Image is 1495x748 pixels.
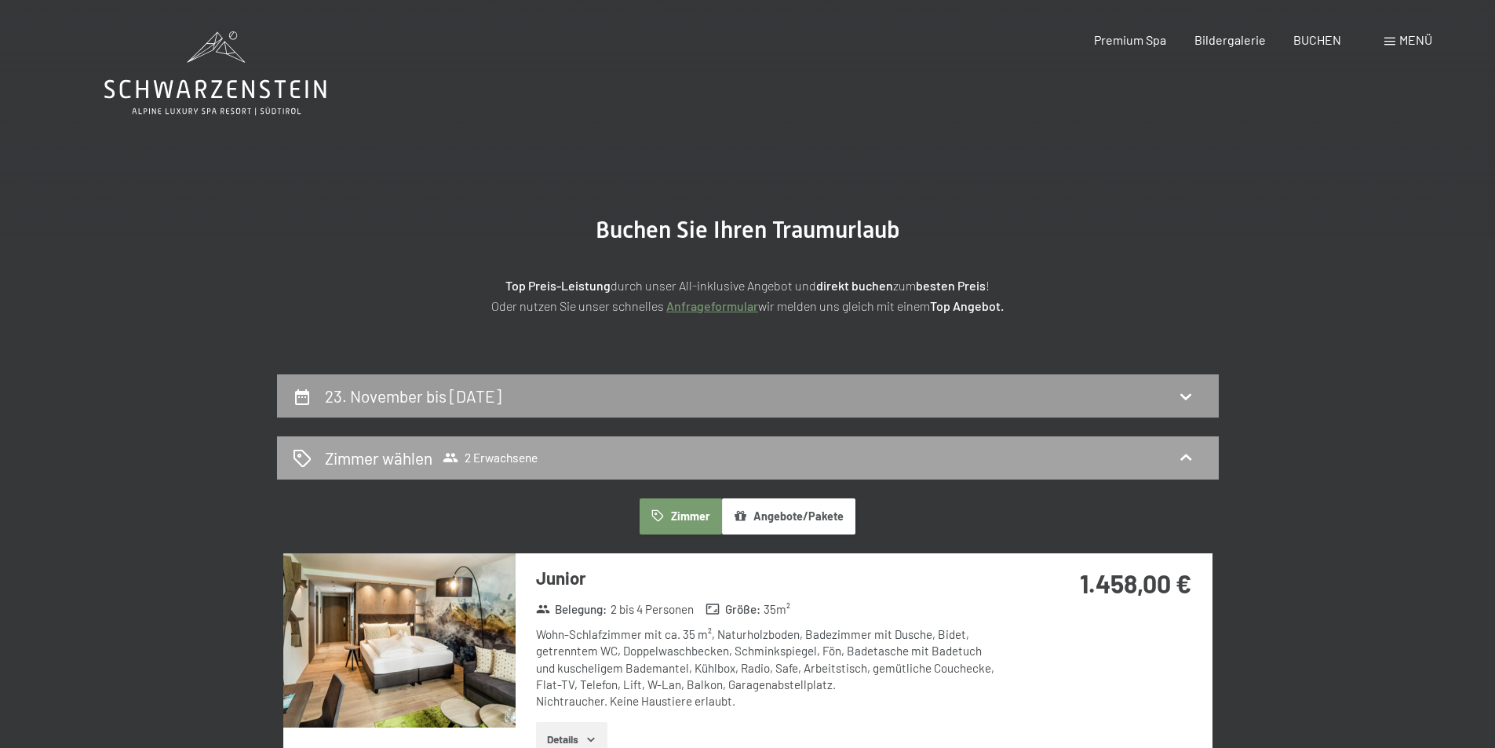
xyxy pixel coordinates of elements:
strong: Belegung : [536,601,607,618]
img: mss_renderimg.php [283,553,516,728]
div: Wohn-Schlafzimmer mit ca. 35 m², Naturholzboden, Badezimmer mit Dusche, Bidet, getrenntem WC, Dop... [536,626,1003,710]
h2: 23. November bis [DATE] [325,386,501,406]
button: Zimmer [640,498,721,535]
h2: Zimmer wählen [325,447,432,469]
a: Premium Spa [1094,32,1166,47]
a: Bildergalerie [1194,32,1266,47]
span: Buchen Sie Ihren Traumurlaub [596,216,900,243]
a: BUCHEN [1293,32,1341,47]
strong: besten Preis [916,278,986,293]
strong: Top Preis-Leistung [505,278,611,293]
h3: Junior [536,566,1003,590]
strong: Größe : [706,601,760,618]
strong: direkt buchen [816,278,893,293]
span: 2 bis 4 Personen [611,601,694,618]
span: 2 Erwachsene [443,450,538,465]
a: Anfrageformular [666,298,758,313]
p: durch unser All-inklusive Angebot und zum ! Oder nutzen Sie unser schnelles wir melden uns gleich... [356,275,1140,316]
strong: 1.458,00 € [1080,568,1191,598]
span: 35 m² [764,601,790,618]
button: Angebote/Pakete [722,498,855,535]
span: Menü [1399,32,1432,47]
strong: Top Angebot. [930,298,1004,313]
